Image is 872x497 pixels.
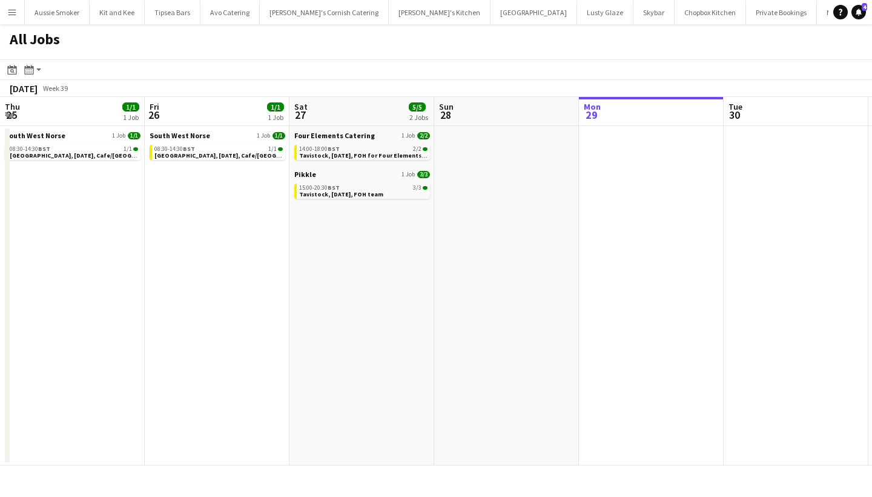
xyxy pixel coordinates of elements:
[294,131,375,140] span: Four Elements Catering
[299,146,340,152] span: 14:00-18:00
[413,185,421,191] span: 3/3
[577,1,633,24] button: Lusty Glaze
[294,170,430,179] a: Pikkle1 Job3/3
[851,5,866,19] a: 4
[154,145,283,159] a: 08:30-14:30BST1/1[GEOGRAPHIC_DATA], [DATE], Cafe/[GEOGRAPHIC_DATA] (SW Norse)
[409,102,426,112] span: 5/5
[401,132,415,139] span: 1 Job
[423,186,428,190] span: 3/3
[413,146,421,152] span: 2/2
[123,113,139,122] div: 1 Job
[294,131,430,140] a: Four Elements Catering1 Job2/2
[154,146,195,152] span: 08:30-14:30
[3,108,20,122] span: 25
[90,1,145,24] button: Kit and Kee
[183,145,195,153] span: BST
[633,1,675,24] button: Skybar
[25,1,90,24] button: Aussie Smoker
[5,131,140,162] div: South West Norse1 Job1/108:30-14:30BST1/1[GEOGRAPHIC_DATA], [DATE], Cafe/[GEOGRAPHIC_DATA] (SW No...
[409,113,428,122] div: 2 Jobs
[10,152,206,159] span: Exeter, 25th September, Cafe/Barista (SW Norse)
[294,131,430,170] div: Four Elements Catering1 Job2/214:00-18:00BST2/2Tavistock, [DATE], FOH for Four Elements Catering
[200,1,260,24] button: Avo Catering
[122,102,139,112] span: 1/1
[292,108,308,122] span: 27
[40,84,70,93] span: Week 39
[267,102,284,112] span: 1/1
[294,170,316,179] span: Pikkle
[272,132,285,139] span: 1/1
[437,108,454,122] span: 28
[268,146,277,152] span: 1/1
[423,147,428,151] span: 2/2
[862,3,867,11] span: 4
[728,101,742,112] span: Tue
[299,152,449,159] span: Tavistock, 27th September, FOH for Four Elements Catering
[148,108,159,122] span: 26
[675,1,746,24] button: Chopbox Kitchen
[10,145,138,159] a: 08:30-14:30BST1/1[GEOGRAPHIC_DATA], [DATE], Cafe/[GEOGRAPHIC_DATA] (SW Norse)
[278,147,283,151] span: 1/1
[294,170,430,201] div: Pikkle1 Job3/315:00-20:30BST3/3Tavistock, [DATE], FOH team
[294,101,308,112] span: Sat
[727,108,742,122] span: 30
[417,171,430,178] span: 3/3
[124,146,132,152] span: 1/1
[10,82,38,95] div: [DATE]
[112,132,125,139] span: 1 Job
[260,1,389,24] button: [PERSON_NAME]'s Cornish Catering
[401,171,415,178] span: 1 Job
[490,1,577,24] button: [GEOGRAPHIC_DATA]
[150,131,285,162] div: South West Norse1 Job1/108:30-14:30BST1/1[GEOGRAPHIC_DATA], [DATE], Cafe/[GEOGRAPHIC_DATA] (SW No...
[150,101,159,112] span: Fri
[5,131,65,140] span: South West Norse
[38,145,50,153] span: BST
[299,190,383,198] span: Tavistock, 27th September, FOH team
[268,113,283,122] div: 1 Job
[299,185,340,191] span: 15:00-20:30
[150,131,285,140] a: South West Norse1 Job1/1
[299,145,428,159] a: 14:00-18:00BST2/2Tavistock, [DATE], FOH for Four Elements Catering
[746,1,817,24] button: Private Bookings
[582,108,601,122] span: 29
[128,132,140,139] span: 1/1
[299,184,428,198] a: 15:00-20:30BST3/3Tavistock, [DATE], FOH team
[5,101,20,112] span: Thu
[150,131,210,140] span: South West Norse
[389,1,490,24] button: [PERSON_NAME]'s Kitchen
[257,132,270,139] span: 1 Job
[584,101,601,112] span: Mon
[133,147,138,151] span: 1/1
[439,101,454,112] span: Sun
[328,184,340,192] span: BST
[154,152,351,159] span: Exeter, 26th September, Cafe/Barista (SW Norse)
[328,145,340,153] span: BST
[5,131,140,140] a: South West Norse1 Job1/1
[145,1,200,24] button: Tipsea Bars
[417,132,430,139] span: 2/2
[10,146,50,152] span: 08:30-14:30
